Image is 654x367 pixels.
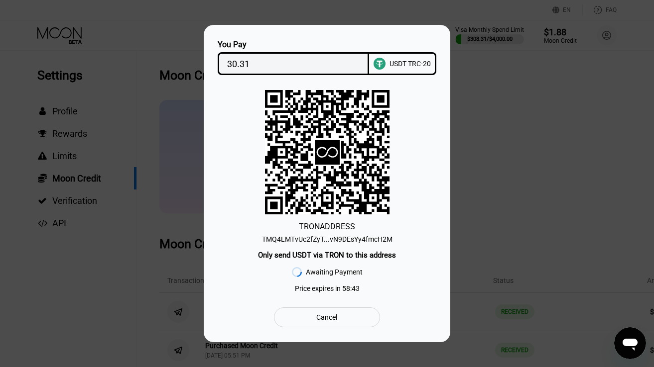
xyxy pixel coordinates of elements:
[295,284,360,292] div: Price expires in
[299,222,355,231] div: TRON ADDRESS
[258,251,396,260] div: Only send USDT via TRON to this address
[219,40,435,75] div: You PayUSDT TRC-20
[342,284,360,292] span: 58 : 43
[306,268,363,276] div: Awaiting Payment
[390,60,431,68] div: USDT TRC-20
[262,235,392,243] div: TMQ4LMTvUc2fZyT...vN9DEsYy4fmcH2M
[262,231,392,243] div: TMQ4LMTvUc2fZyT...vN9DEsYy4fmcH2M
[316,313,337,322] div: Cancel
[274,307,380,327] div: Cancel
[218,40,370,49] div: You Pay
[614,327,646,359] iframe: Button to launch messaging window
